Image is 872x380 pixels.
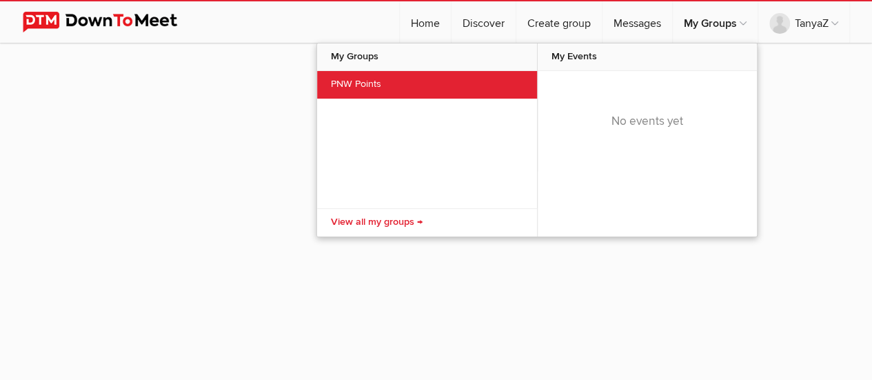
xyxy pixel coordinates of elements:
img: DownToMeet [23,12,199,32]
a: Home [400,1,451,43]
a: Discover [452,1,516,43]
span: My Events [538,43,757,71]
span: My Groups [317,43,537,71]
div: No events yet [538,71,757,172]
a: My Groups [673,1,758,43]
a: PNW Points [317,71,537,99]
a: TanyaZ [758,1,849,43]
a: View all my groups → [317,208,537,237]
a: Messages [602,1,672,43]
a: Create group [516,1,602,43]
